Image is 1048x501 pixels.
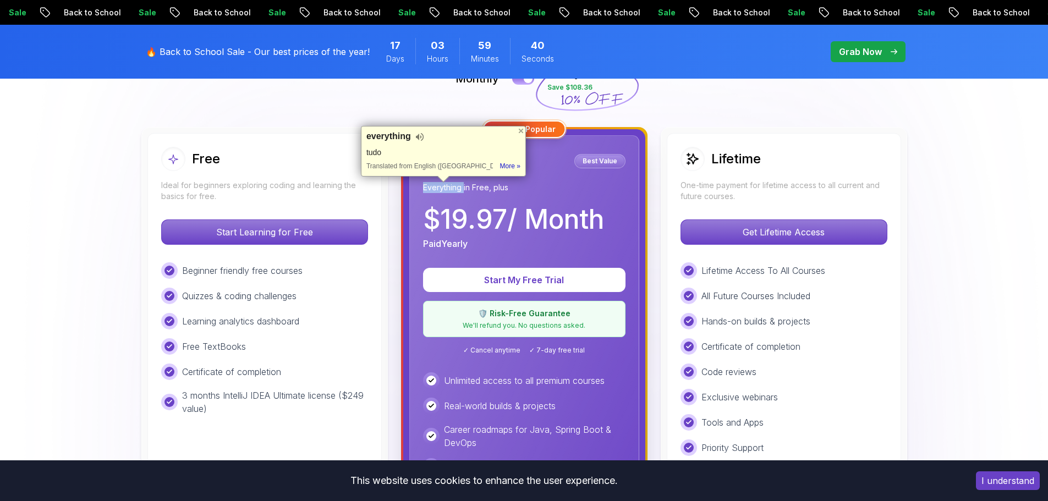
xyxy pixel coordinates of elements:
[711,150,761,168] h2: Lifetime
[576,156,624,167] p: Best Value
[701,264,825,277] p: Lifetime Access To All Courses
[162,220,367,244] p: Start Learning for Free
[8,469,959,493] div: This website uses cookies to enhance the user experience.
[444,423,625,449] p: Career roadmaps for Java, Spring Boot & DevOps
[701,441,764,454] p: Priority Support
[444,460,545,473] p: Unlimited Kanban Boards
[531,38,545,53] span: 40 Seconds
[976,471,1040,490] button: Accept cookies
[444,399,556,412] p: Real-world builds & projects
[423,182,625,193] p: Everything in Free, plus
[463,346,520,355] span: ✓ Cancel anytime
[423,274,625,285] a: Start My Free Trial
[423,206,604,233] p: $ 19.97 / Month
[386,53,404,64] span: Days
[430,308,618,319] p: 🛡️ Risk-Free Guarantee
[427,53,448,64] span: Hours
[681,227,887,238] a: Get Lifetime Access
[130,7,165,18] p: Sale
[182,289,297,302] p: Quizzes & coding challenges
[423,237,468,250] p: Paid Yearly
[182,389,368,415] p: 3 months IntelliJ IDEA Ultimate license ($249 value)
[649,7,684,18] p: Sale
[430,321,618,330] p: We'll refund you. No questions asked.
[456,71,499,86] p: Monthly
[681,219,887,245] button: Get Lifetime Access
[161,180,368,202] p: Ideal for beginners exploring coding and learning the basics for free.
[444,374,605,387] p: Unlimited access to all premium courses
[834,7,909,18] p: Back to School
[161,227,368,238] a: Start Learning for Free
[182,365,281,378] p: Certificate of completion
[390,38,400,53] span: 17 Days
[909,7,944,18] p: Sale
[704,7,779,18] p: Back to School
[701,340,800,353] p: Certificate of completion
[478,38,491,53] span: 59 Minutes
[471,53,499,64] span: Minutes
[423,268,625,292] button: Start My Free Trial
[701,289,810,302] p: All Future Courses Included
[574,7,649,18] p: Back to School
[964,7,1039,18] p: Back to School
[185,7,260,18] p: Back to School
[192,150,220,168] h2: Free
[260,7,295,18] p: Sale
[389,7,425,18] p: Sale
[701,315,810,328] p: Hands-on builds & projects
[701,390,778,404] p: Exclusive webinars
[701,416,764,429] p: Tools and Apps
[315,7,389,18] p: Back to School
[519,7,555,18] p: Sale
[779,7,814,18] p: Sale
[182,340,246,353] p: Free TextBooks
[681,180,887,202] p: One-time payment for lifetime access to all current and future courses.
[431,38,445,53] span: 3 Hours
[436,273,612,287] p: Start My Free Trial
[529,346,585,355] span: ✓ 7-day free trial
[701,365,756,378] p: Code reviews
[445,7,519,18] p: Back to School
[161,219,368,245] button: Start Learning for Free
[55,7,130,18] p: Back to School
[681,220,887,244] p: Get Lifetime Access
[182,264,303,277] p: Beginner friendly free courses
[182,315,299,328] p: Learning analytics dashboard
[146,45,370,58] p: 🔥 Back to School Sale - Our best prices of the year!
[839,45,882,58] p: Grab Now
[522,53,554,64] span: Seconds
